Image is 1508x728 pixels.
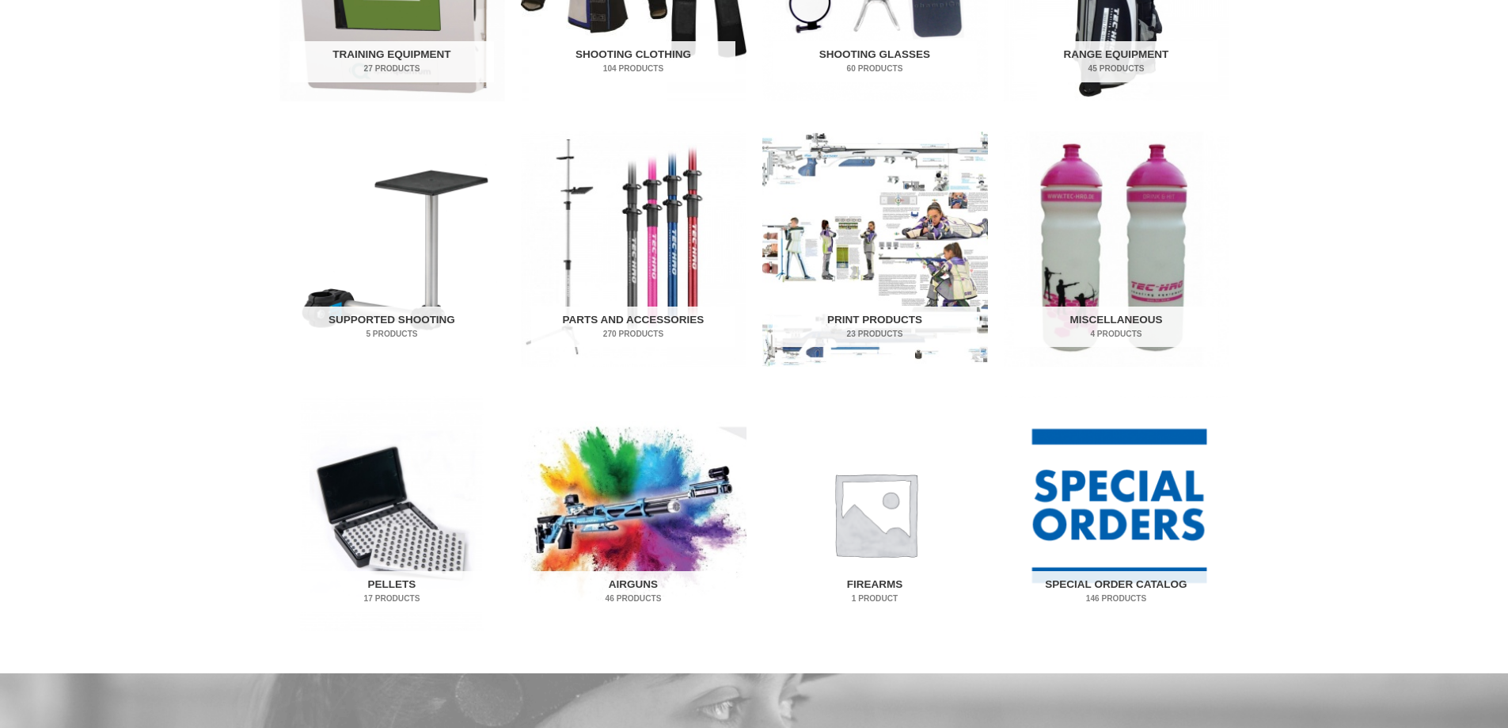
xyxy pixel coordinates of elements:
h2: Shooting Glasses [773,41,977,82]
h2: Shooting Clothing [531,41,735,82]
a: Visit product category Parts and Accessories [521,131,746,367]
img: Parts and Accessories [521,131,746,367]
h2: Miscellaneous [1014,307,1218,348]
h2: Training Equipment [290,41,494,82]
a: Visit product category Special Order Catalog [1004,396,1229,631]
a: Visit product category Supported Shooting [279,131,505,367]
h2: Firearms [773,571,977,612]
img: Firearms [762,396,988,631]
mark: 104 Products [531,63,735,74]
img: Supported Shooting [279,131,505,367]
mark: 45 Products [1014,63,1218,74]
img: Print Products [762,131,988,367]
img: Pellets [279,396,505,631]
h2: Supported Shooting [290,307,494,348]
a: Visit product category Miscellaneous [1004,131,1229,367]
a: Visit product category Airguns [521,396,746,631]
h2: Parts and Accessories [531,307,735,348]
a: Visit product category Firearms [762,396,988,631]
mark: 23 Products [773,328,977,340]
mark: 17 Products [290,593,494,604]
mark: 27 Products [290,63,494,74]
a: Visit product category Print Products [762,131,988,367]
img: Miscellaneous [1004,131,1229,367]
mark: 146 Products [1014,593,1218,604]
a: Visit product category Pellets [279,396,505,631]
img: Special Order Catalog [1004,396,1229,631]
h2: Pellets [290,571,494,612]
h2: Airguns [531,571,735,612]
h2: Special Order Catalog [1014,571,1218,612]
mark: 4 Products [1014,328,1218,340]
h2: Print Products [773,307,977,348]
mark: 270 Products [531,328,735,340]
img: Airguns [521,396,746,631]
mark: 5 Products [290,328,494,340]
mark: 46 Products [531,593,735,604]
h2: Range Equipment [1014,41,1218,82]
mark: 1 Product [773,593,977,604]
mark: 60 Products [773,63,977,74]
